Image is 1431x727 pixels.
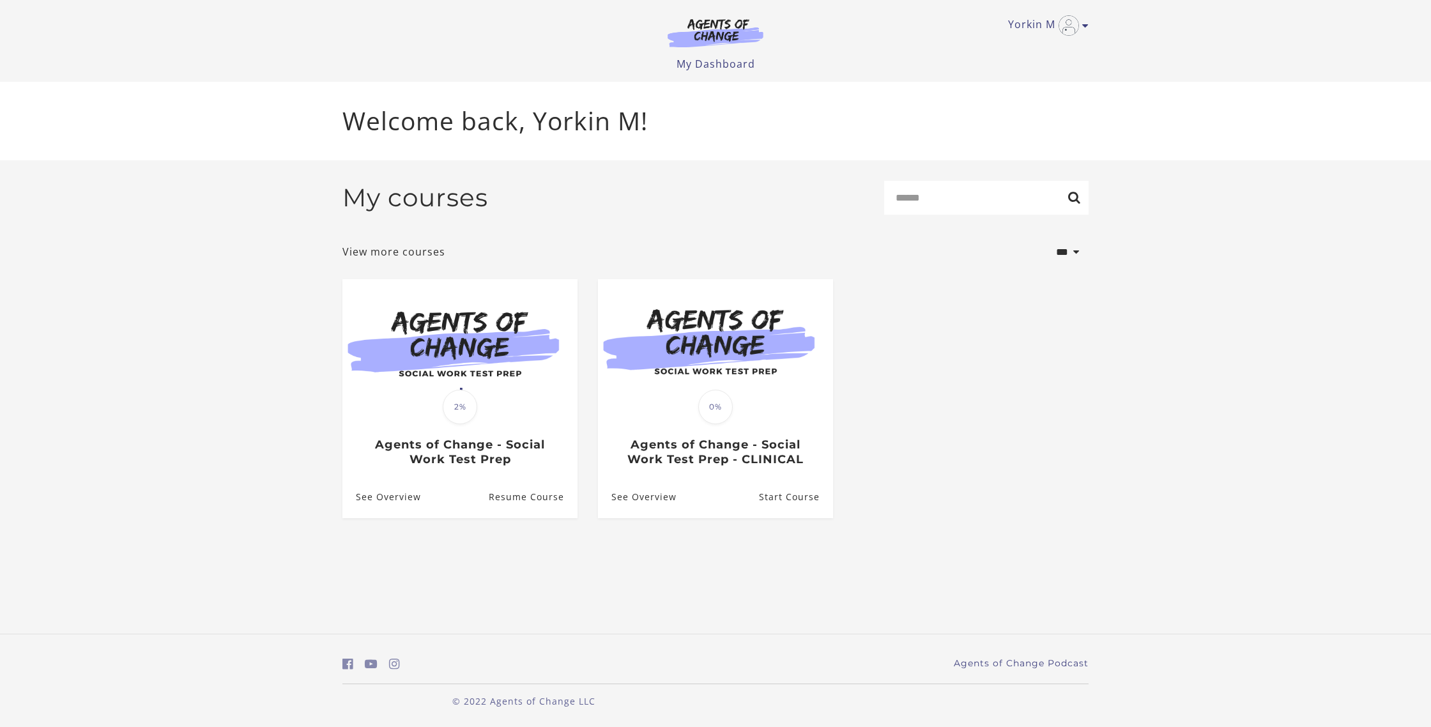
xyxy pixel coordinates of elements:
[356,438,563,466] h3: Agents of Change - Social Work Test Prep
[759,477,833,518] a: Agents of Change - Social Work Test Prep - CLINICAL: Resume Course
[598,477,677,518] a: Agents of Change - Social Work Test Prep - CLINICAL: See Overview
[342,655,353,673] a: https://www.facebook.com/groups/aswbtestprep (Open in a new window)
[342,694,705,708] p: © 2022 Agents of Change LLC
[342,183,488,213] h2: My courses
[654,18,777,47] img: Agents of Change Logo
[342,244,445,259] a: View more courses
[954,657,1089,670] a: Agents of Change Podcast
[698,390,733,424] span: 0%
[342,102,1089,140] p: Welcome back, Yorkin M!
[489,477,578,518] a: Agents of Change - Social Work Test Prep: Resume Course
[342,477,421,518] a: Agents of Change - Social Work Test Prep: See Overview
[342,658,353,670] i: https://www.facebook.com/groups/aswbtestprep (Open in a new window)
[677,57,755,71] a: My Dashboard
[389,658,400,670] i: https://www.instagram.com/agentsofchangeprep/ (Open in a new window)
[443,390,477,424] span: 2%
[389,655,400,673] a: https://www.instagram.com/agentsofchangeprep/ (Open in a new window)
[1008,15,1082,36] a: Toggle menu
[611,438,819,466] h3: Agents of Change - Social Work Test Prep - CLINICAL
[365,658,378,670] i: https://www.youtube.com/c/AgentsofChangeTestPrepbyMeaganMitchell (Open in a new window)
[365,655,378,673] a: https://www.youtube.com/c/AgentsofChangeTestPrepbyMeaganMitchell (Open in a new window)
